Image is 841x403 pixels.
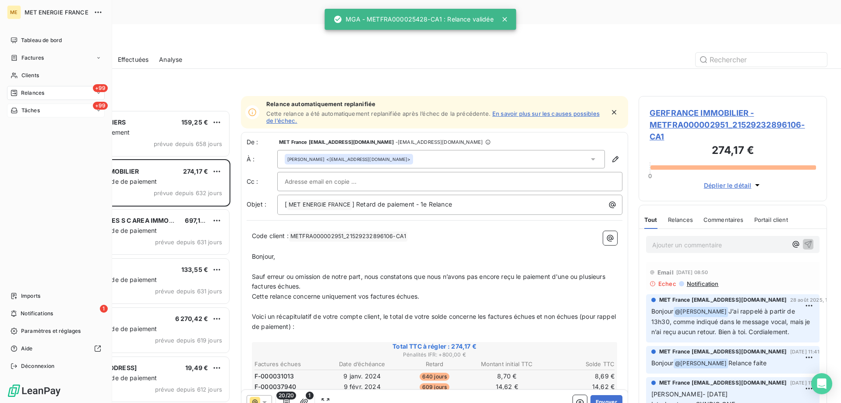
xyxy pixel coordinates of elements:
[254,360,325,369] th: Factures échues
[183,168,208,175] span: 274,17 €
[399,360,470,369] th: Retard
[659,348,787,356] span: MET France [EMAIL_ADDRESS][DOMAIN_NAME]
[352,200,452,208] span: ] Retard de paiement - 1e Relance
[544,382,615,392] td: 14,62 €
[326,360,398,369] th: Date d’échéance
[650,143,816,160] h3: 274,17 €
[21,310,53,317] span: Notifications
[287,156,325,162] span: [PERSON_NAME]
[703,216,744,223] span: Commentaires
[21,71,39,79] span: Clients
[252,273,607,290] span: Sauf erreur ou omission de notre part, nous constatons que nous n’avons pas encore reçu le paieme...
[266,110,491,117] span: Cette relance a été automatiquement replanifiée après l’échec de la précédente.
[155,288,222,295] span: prévue depuis 631 jours
[754,216,788,223] span: Portail client
[21,345,33,353] span: Aide
[471,360,543,369] th: Montant initial TTC
[326,382,398,392] td: 9 févr. 2024
[659,296,787,304] span: MET France [EMAIL_ADDRESS][DOMAIN_NAME]
[21,292,40,300] span: Imports
[420,383,449,391] span: 609 jours
[704,181,752,190] span: Déplier le détail
[658,280,676,287] span: Echec
[93,102,108,110] span: +99
[247,155,277,164] label: À :
[253,342,616,351] span: Total TTC à régler : 274,17 €
[544,360,615,369] th: Solde TTC
[252,292,419,300] span: Cette relance concerne uniquement vos factures échues.
[155,337,222,344] span: prévue depuis 619 jours
[279,139,394,145] span: MET France [EMAIL_ADDRESS][DOMAIN_NAME]
[289,232,407,242] span: METFRA000002951_21529232896106-CA1
[651,307,673,315] span: Bonjour
[659,379,787,387] span: MET France [EMAIL_ADDRESS][DOMAIN_NAME]
[252,232,289,239] span: Code client :
[790,380,820,385] span: [DATE] 11:37
[686,280,719,287] span: Notification
[21,327,81,335] span: Paramètres et réglages
[651,390,728,398] span: [PERSON_NAME]- [DATE]
[254,372,294,381] span: F-000031013
[811,373,832,394] div: Open Intercom Messenger
[181,118,208,126] span: 159,25 €
[648,172,652,179] span: 0
[181,266,208,273] span: 133,55 €
[7,384,61,398] img: Logo LeanPay
[287,156,410,162] div: <[EMAIL_ADDRESS][DOMAIN_NAME]>
[252,313,618,330] span: Voici un récapitulatif de votre compte client, le total de votre solde concerne les factures échu...
[21,36,62,44] span: Tableau de bord
[62,217,188,224] span: SDC LES 3 SCENES S C AREA IMMOBILIER
[790,297,838,303] span: 28 août 2025, 14:06
[154,189,222,196] span: prévue depuis 632 jours
[674,359,728,369] span: @ [PERSON_NAME]
[668,216,693,223] span: Relances
[285,175,379,188] input: Adresse email en copie ...
[471,382,543,392] td: 14,62 €
[252,253,275,260] span: Bonjour,
[93,84,108,92] span: +99
[676,270,708,275] span: [DATE] 08:50
[287,200,352,210] span: MET ENERGIE FRANCE
[185,364,208,371] span: 19,49 €
[21,54,44,62] span: Factures
[247,200,266,208] span: Objet :
[651,307,812,335] span: J’ai rappelé à partir de 13h30, comme indiqué dans le message vocal, mais je n’ai reçu aucun reto...
[790,349,820,354] span: [DATE] 11:41
[701,180,765,190] button: Déplier le détail
[155,239,222,246] span: prévue depuis 631 jours
[266,100,604,107] span: Relance automatiquement replanifiée
[326,371,398,381] td: 9 janv. 2024
[247,138,277,146] span: De :
[21,362,55,370] span: Déconnexion
[657,269,674,276] span: Email
[650,107,816,143] span: GERFRANCE IMMOBILIER - METFRA000002951_21529232896106-CA1
[253,351,616,359] span: Pénalités IFR : + 800,00 €
[276,392,296,399] span: 20/20
[420,373,449,381] span: 640 jours
[21,89,44,97] span: Relances
[333,11,493,27] div: MGA - METFRA000025428-CA1 : Relance validée
[396,139,483,145] span: - [EMAIL_ADDRESS][DOMAIN_NAME]
[285,200,287,208] span: [
[544,371,615,381] td: 8,69 €
[155,386,222,393] span: prévue depuis 612 jours
[254,382,297,391] span: F-000037940
[651,359,673,367] span: Bonjour
[100,305,108,313] span: 1
[696,53,827,67] input: Rechercher
[728,359,767,367] span: Relance faite
[247,177,277,186] label: Cc :
[266,110,600,124] a: En savoir plus sur les causes possibles de l’échec.
[21,107,40,114] span: Tâches
[471,371,543,381] td: 8,70 €
[7,342,105,356] a: Aide
[185,217,210,224] span: 697,12 €
[306,392,314,399] span: 1
[175,315,208,322] span: 6 270,42 €
[154,140,222,147] span: prévue depuis 658 jours
[118,55,149,64] span: Effectuées
[674,307,728,317] span: @ [PERSON_NAME]
[644,216,657,223] span: Tout
[159,55,182,64] span: Analyse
